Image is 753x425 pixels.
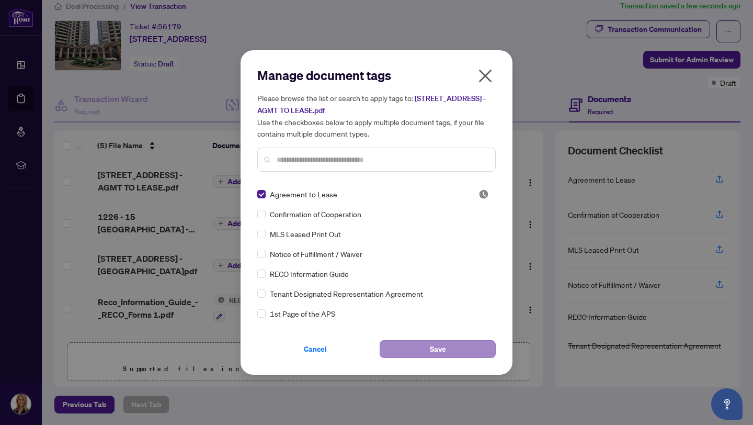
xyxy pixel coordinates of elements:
[304,341,327,357] span: Cancel
[257,67,496,84] h2: Manage document tags
[478,189,489,199] img: status
[380,340,496,358] button: Save
[270,308,335,319] span: 1st Page of the APS
[270,288,423,299] span: Tenant Designated Representation Agreement
[477,68,494,84] span: close
[478,189,489,199] span: Pending Review
[257,340,373,358] button: Cancel
[711,388,743,420] button: Open asap
[270,248,362,260] span: Notice of Fulfillment / Waiver
[430,341,446,357] span: Save
[270,188,337,200] span: Agreement to Lease
[270,268,349,279] span: RECO Information Guide
[270,208,361,220] span: Confirmation of Cooperation
[270,228,341,240] span: MLS Leased Print Out
[257,92,496,139] h5: Please browse the list or search to apply tags to: Use the checkboxes below to apply multiple doc...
